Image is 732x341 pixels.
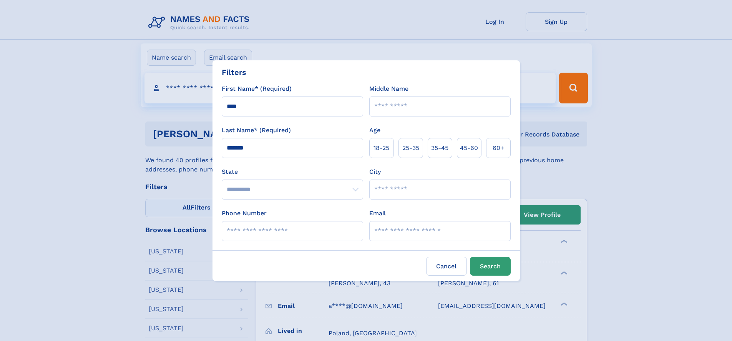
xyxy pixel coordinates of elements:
span: 35‑45 [431,143,448,153]
span: 60+ [493,143,504,153]
label: State [222,167,363,176]
label: City [369,167,381,176]
label: Middle Name [369,84,408,93]
span: 18‑25 [373,143,389,153]
span: 45‑60 [460,143,478,153]
div: Filters [222,67,246,78]
label: Cancel [426,257,467,276]
label: First Name* (Required) [222,84,292,93]
button: Search [470,257,511,276]
label: Email [369,209,386,218]
label: Phone Number [222,209,267,218]
span: 25‑35 [402,143,419,153]
label: Last Name* (Required) [222,126,291,135]
label: Age [369,126,380,135]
